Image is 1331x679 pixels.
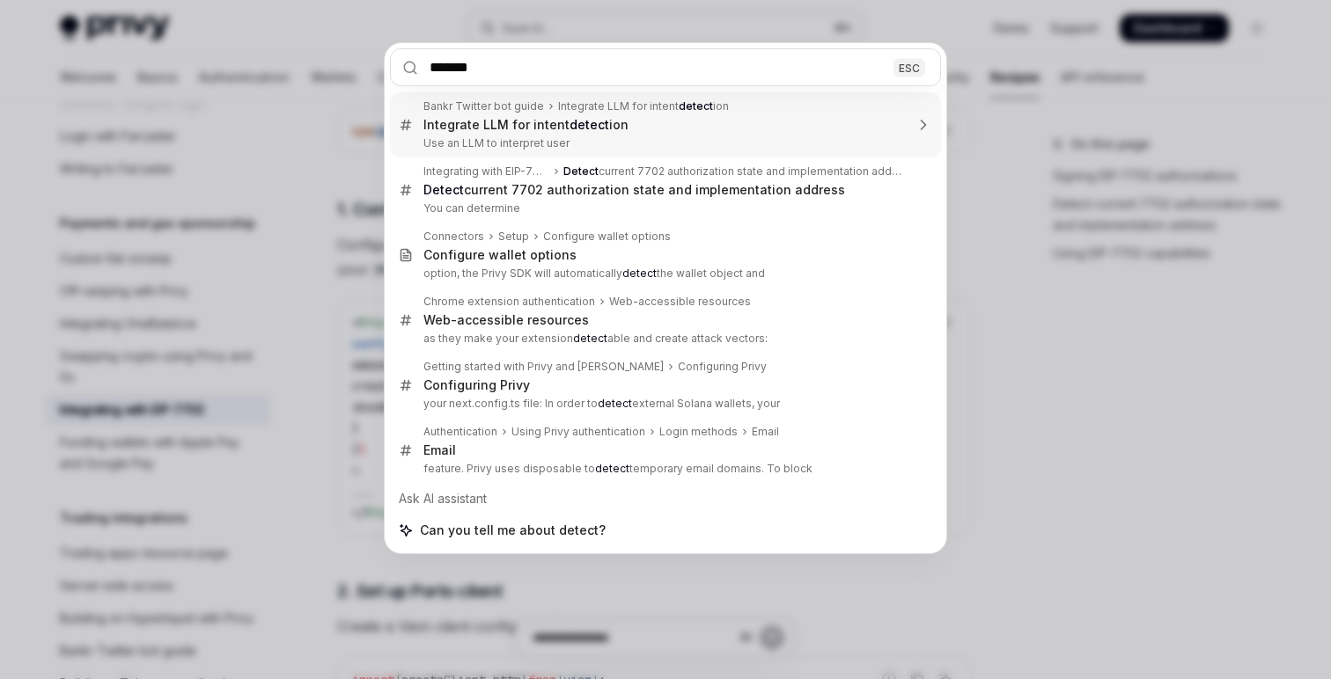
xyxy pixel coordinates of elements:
b: detect [679,99,713,113]
div: Email [752,425,779,439]
div: Configure wallet options [543,230,671,244]
span: Can you tell me about detect? [420,522,606,539]
div: Connectors [423,230,484,244]
b: detect [622,266,657,280]
div: Setup [498,230,529,244]
div: Configuring Privy [423,377,530,393]
b: detect [570,117,609,132]
div: Integrate LLM for intent ion [558,99,729,113]
p: You can determine [423,201,904,215]
b: detect [595,462,629,475]
b: Detect [423,182,464,197]
div: Web-accessible resources [423,312,589,328]
p: your next.config.ts file: In order to external Solana wallets, your [423,397,904,411]
b: detect [573,332,607,345]
div: Integrating with EIP-7702 [423,164,549,179]
div: Using Privy authentication [511,425,645,439]
p: feature. Privy uses disposable to temporary email domains. To block [423,462,904,476]
p: as they make your extension able and create attack vectors: [423,332,904,346]
div: Getting started with Privy and [PERSON_NAME] [423,360,664,374]
b: Detect [563,164,599,178]
div: current 7702 authorization state and implementation address [423,182,845,198]
div: ESC [893,58,925,77]
div: Chrome extension authentication [423,295,595,309]
div: Integrate LLM for intent ion [423,117,629,133]
div: Email [423,442,456,458]
div: Configure wallet options [423,247,577,263]
div: Bankr Twitter bot guide [423,99,544,113]
div: Ask AI assistant [390,483,941,515]
div: current 7702 authorization state and implementation address [563,164,904,179]
div: Authentication [423,425,497,439]
p: option, the Privy SDK will automatically the wallet object and [423,266,904,281]
div: Web-accessible resources [609,295,751,309]
b: detect [598,397,632,410]
div: Configuring Privy [678,360,767,374]
div: Login methods [659,425,738,439]
p: Use an LLM to interpret user [423,136,904,150]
